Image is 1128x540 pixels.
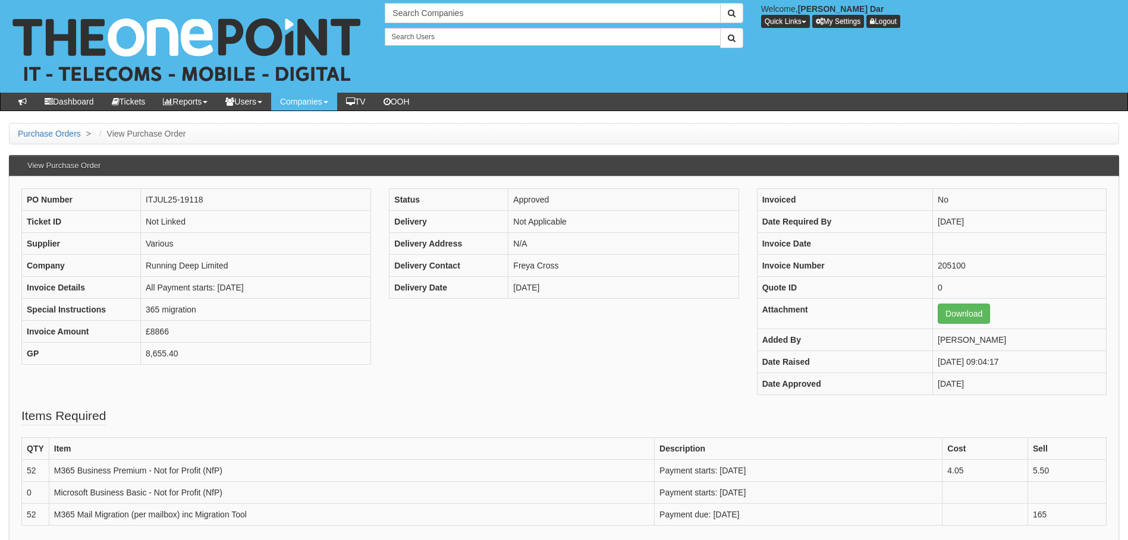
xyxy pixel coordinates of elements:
th: Invoice Details [22,277,141,299]
td: 4.05 [942,460,1028,482]
span: > [83,129,94,138]
td: [DATE] [933,211,1107,233]
td: 52 [22,504,49,526]
a: Dashboard [36,93,103,110]
a: Logout [866,15,900,28]
th: Delivery Date [389,277,508,299]
th: QTY [22,438,49,460]
th: Supplier [22,233,141,255]
th: Ticket ID [22,211,141,233]
td: ITJUL25-19118 [141,189,371,211]
td: Approved [508,189,739,211]
th: Item [49,438,654,460]
b: [PERSON_NAME] Dar [798,4,884,14]
td: All Payment starts: [DATE] [141,277,371,299]
th: Attachment [757,299,932,329]
th: GP [22,343,141,365]
td: [DATE] 09:04:17 [933,351,1107,373]
td: 165 [1028,504,1106,526]
td: N/A [508,233,739,255]
a: Purchase Orders [18,129,81,138]
a: Users [216,93,271,110]
td: [DATE] [508,277,739,299]
td: Freya Cross [508,255,739,277]
th: Status [389,189,508,211]
td: Payment due: [DATE] [655,504,942,526]
input: Search Users [385,28,720,46]
th: Date Approved [757,373,932,395]
th: Delivery Contact [389,255,508,277]
a: TV [337,93,375,110]
th: Quote ID [757,277,932,299]
th: Delivery [389,211,508,233]
td: No [933,189,1107,211]
td: £8866 [141,321,371,343]
th: Cost [942,438,1028,460]
td: Payment starts: [DATE] [655,482,942,504]
td: M365 Mail Migration (per mailbox) inc Migration Tool [49,504,654,526]
td: 365 migration [141,299,371,321]
th: Invoice Number [757,255,932,277]
a: Tickets [103,93,155,110]
a: Companies [271,93,337,110]
td: Running Deep Limited [141,255,371,277]
th: Company [22,255,141,277]
th: Date Raised [757,351,932,373]
th: Invoiced [757,189,932,211]
th: Invoice Amount [22,321,141,343]
li: View Purchase Order [96,128,186,140]
div: Welcome, [752,3,1128,28]
th: Invoice Date [757,233,932,255]
td: 8,655.40 [141,343,371,365]
h3: View Purchase Order [21,156,106,176]
th: Sell [1028,438,1106,460]
a: My Settings [812,15,865,28]
td: 205100 [933,255,1107,277]
a: Download [938,304,990,324]
td: [DATE] [933,373,1107,395]
a: Reports [154,93,216,110]
td: 52 [22,460,49,482]
td: Microsoft Business Basic - Not for Profit (NfP) [49,482,654,504]
td: 0 [933,277,1107,299]
td: M365 Business Premium - Not for Profit (NfP) [49,460,654,482]
legend: Items Required [21,407,106,425]
input: Search Companies [385,3,720,23]
td: 5.50 [1028,460,1106,482]
th: Special Instructions [22,299,141,321]
td: 0 [22,482,49,504]
th: Delivery Address [389,233,508,255]
td: Not Linked [141,211,371,233]
td: Various [141,233,371,255]
td: [PERSON_NAME] [933,329,1107,351]
a: OOH [375,93,419,110]
button: Quick Links [761,15,810,28]
th: Added By [757,329,932,351]
th: PO Number [22,189,141,211]
td: Not Applicable [508,211,739,233]
th: Date Required By [757,211,932,233]
th: Description [655,438,942,460]
td: Payment starts: [DATE] [655,460,942,482]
